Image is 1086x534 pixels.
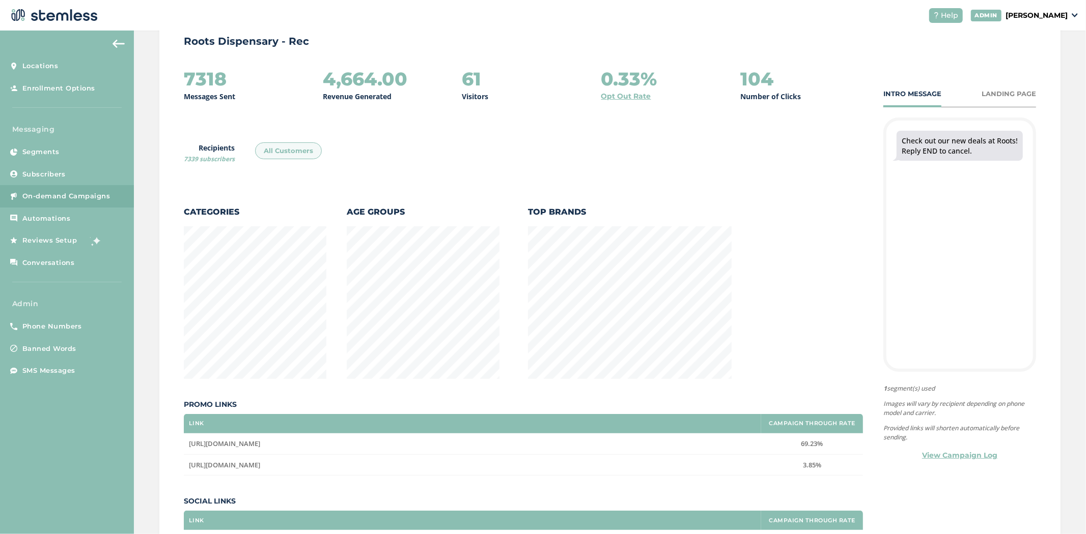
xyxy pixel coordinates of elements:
[740,69,773,89] h2: 104
[766,461,858,469] label: 3.85%
[769,420,855,427] label: Campaign Through Rate
[941,10,959,21] span: Help
[883,424,1036,442] p: Provided links will shorten automatically before sending.
[22,214,71,224] span: Automations
[184,399,863,410] label: Promo Links
[347,206,499,218] label: Age Groups
[189,439,260,448] span: [URL][DOMAIN_NAME]
[22,321,82,332] span: Phone Numbers
[528,206,732,218] label: Top Brands
[883,399,1036,418] p: Images will vary by recipient depending on phone model and carrier.
[184,34,1036,48] p: Roots Dispensary - Rec
[883,384,887,393] strong: 1
[22,366,75,376] span: SMS Messages
[184,142,235,164] label: Recipients
[1006,10,1068,21] p: [PERSON_NAME]
[22,61,59,71] span: Locations
[22,258,75,268] span: Conversations
[184,155,235,163] span: 7339 subscribers
[189,460,260,469] span: [URL][DOMAIN_NAME]
[22,235,77,246] span: Reviews Setup
[982,89,1036,99] div: LANDING PAGE
[1072,13,1078,17] img: icon_down-arrow-small-66adaf34.svg
[740,91,801,102] p: Number of Clicks
[601,69,657,89] h2: 0.33%
[769,517,855,524] label: Campaign Through Rate
[883,384,1036,393] span: segment(s) used
[462,91,488,102] p: Visitors
[323,69,407,89] h2: 4,664.00
[184,91,235,102] p: Messages Sent
[22,191,110,201] span: On-demand Campaigns
[902,136,1018,156] div: Check out our new deals at Roots! Reply END to cancel.
[22,344,76,354] span: Banned Words
[803,460,821,469] span: 3.85%
[8,5,98,25] img: logo-dark-0685b13c.svg
[189,420,204,427] label: Link
[922,450,997,461] a: View Campaign Log
[933,12,939,18] img: icon-help-white-03924b79.svg
[766,439,858,448] label: 69.23%
[971,10,1002,21] div: ADMIN
[113,40,125,48] img: icon-arrow-back-accent-c549486e.svg
[184,69,227,89] h2: 7318
[801,439,823,448] span: 69.23%
[601,91,651,102] a: Opt Out Rate
[22,169,66,180] span: Subscribers
[883,89,941,99] div: INTRO MESSAGE
[22,147,60,157] span: Segments
[85,230,105,251] img: glitter-stars-b7820f95.gif
[1035,485,1086,534] iframe: Chat Widget
[22,83,95,94] span: Enrollment Options
[462,69,481,89] h2: 61
[255,142,322,160] div: All Customers
[184,496,863,507] label: Social Links
[184,206,326,218] label: Categories
[323,91,392,102] p: Revenue Generated
[189,439,756,448] label: https://rootsnj.com/recreational/
[189,461,756,469] label: https://rootsnj.com/menu/
[189,517,204,524] label: Link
